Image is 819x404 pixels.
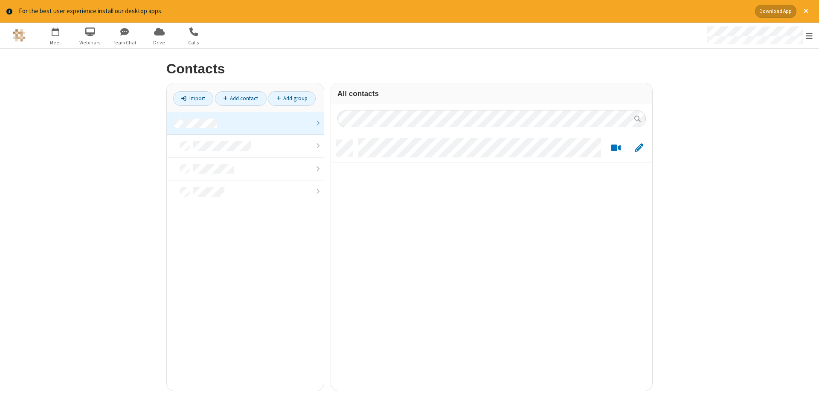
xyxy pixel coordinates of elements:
[630,142,647,153] button: Edit
[755,5,796,18] button: Download App
[699,23,819,48] div: Open menu
[173,91,213,106] a: Import
[13,29,26,42] img: QA Selenium DO NOT DELETE OR CHANGE
[74,39,106,47] span: Webinars
[337,90,646,98] h3: All contacts
[607,142,624,153] button: Start a video meeting
[799,5,813,18] button: Close alert
[40,39,72,47] span: Meet
[3,23,35,48] button: Logo
[109,39,141,47] span: Team Chat
[19,6,749,16] div: For the best user experience install our desktop apps.
[166,61,653,76] h2: Contacts
[331,134,652,391] div: grid
[178,39,210,47] span: Calls
[268,91,316,106] a: Add group
[215,91,267,106] a: Add contact
[143,39,175,47] span: Drive
[798,382,813,398] iframe: Chat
